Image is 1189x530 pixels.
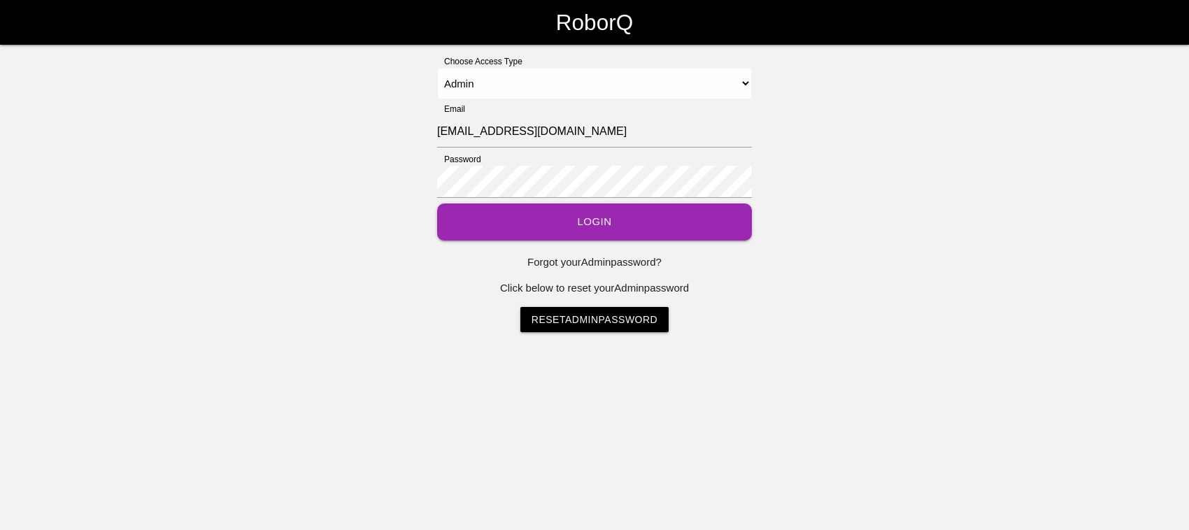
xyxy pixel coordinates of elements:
[437,55,522,68] label: Choose Access Type
[437,153,481,166] label: Password
[437,255,752,271] p: Forgot your Admin password?
[437,103,465,115] label: Email
[520,307,669,332] a: ResetAdminPassword
[437,203,752,241] button: Login
[437,280,752,296] p: Click below to reset your Admin password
